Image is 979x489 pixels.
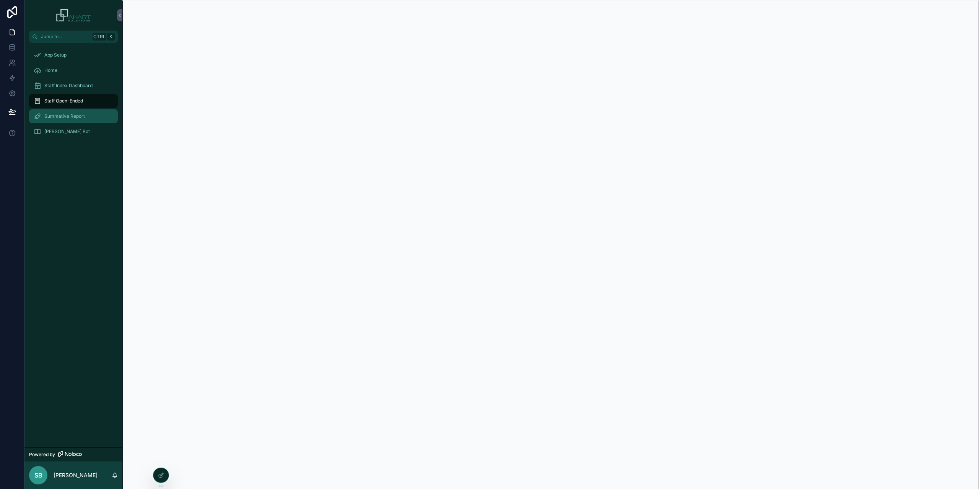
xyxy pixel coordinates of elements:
[44,67,57,73] span: Home
[29,125,118,138] a: [PERSON_NAME] Bot
[41,34,89,40] span: Jump to...
[24,43,122,148] div: scrollable content
[24,447,122,461] a: Powered by
[44,128,90,135] span: [PERSON_NAME] Bot
[44,113,85,119] span: Summative Report
[93,33,106,41] span: Ctrl
[29,31,118,43] button: Jump to...CtrlK
[29,109,118,123] a: Summative Report
[29,63,118,77] a: Home
[29,452,55,458] span: Powered by
[29,79,118,93] a: Staff Index Dashboard
[44,52,67,58] span: App Setup
[29,94,118,108] a: Staff Open-Ended
[108,34,114,40] span: K
[44,98,83,104] span: Staff Open-Ended
[34,471,42,480] span: SB
[56,9,90,21] img: App logo
[54,471,98,479] p: [PERSON_NAME]
[29,48,118,62] a: App Setup
[44,83,93,89] span: Staff Index Dashboard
